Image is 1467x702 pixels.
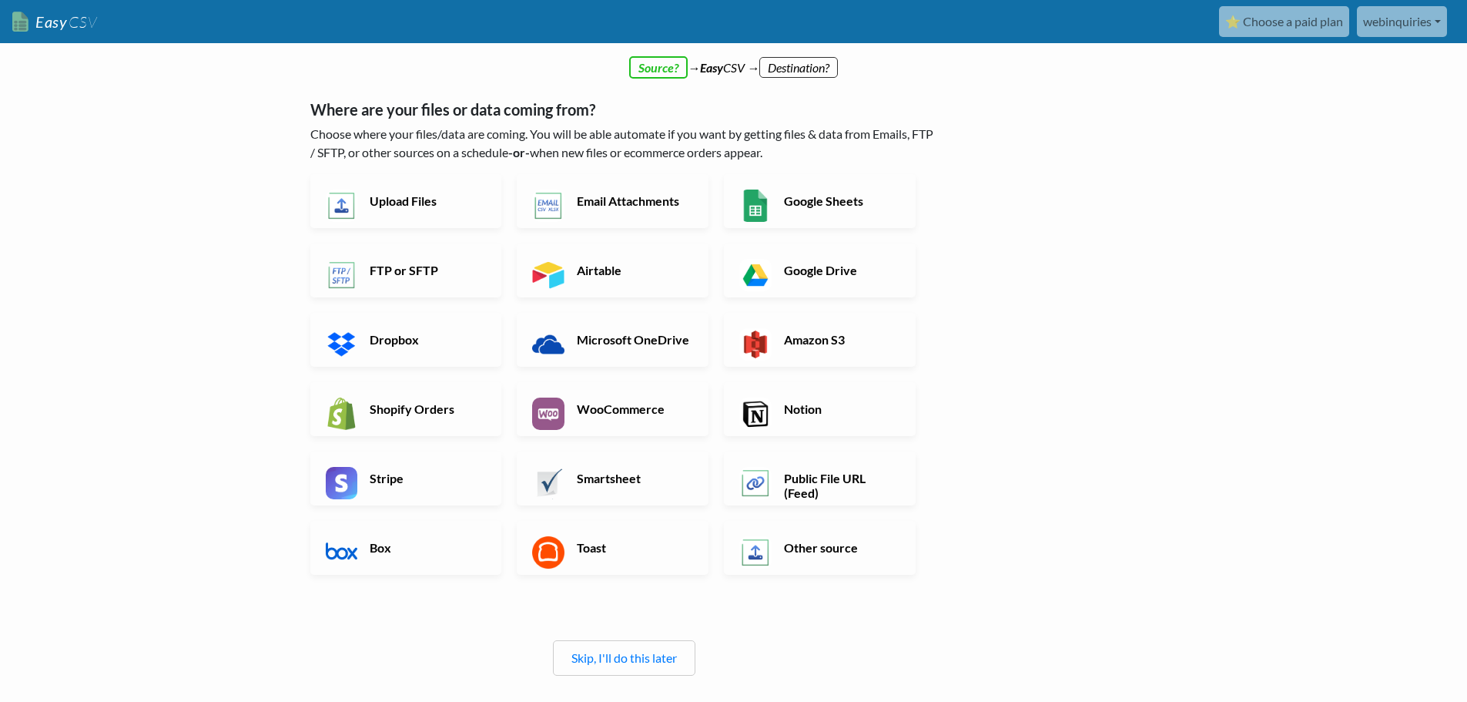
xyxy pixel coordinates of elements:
img: Toast App & API [532,536,564,569]
a: ⭐ Choose a paid plan [1219,6,1349,37]
h6: Toast [573,540,694,555]
img: Google Drive App & API [739,259,772,291]
a: Skip, I'll do this later [571,650,677,665]
h6: Shopify Orders [366,401,487,416]
h6: Microsoft OneDrive [573,332,694,347]
img: Shopify App & API [326,398,358,430]
h6: Amazon S3 [780,332,901,347]
img: Amazon S3 App & API [739,328,772,361]
h5: Where are your files or data coming from? [310,100,938,119]
a: Microsoft OneDrive [517,313,708,367]
img: Smartsheet App & API [532,467,564,499]
a: EasyCSV [12,6,97,38]
img: Email New CSV or XLSX File App & API [532,190,564,222]
a: Google Drive [724,244,916,297]
img: Dropbox App & API [326,328,358,361]
h6: Public File URL (Feed) [780,471,901,500]
a: Dropbox [310,313,502,367]
h6: Upload Files [366,193,487,208]
a: Smartsheet [517,452,708,506]
a: Box [310,521,502,575]
h6: WooCommerce [573,401,694,416]
img: FTP or SFTP App & API [326,259,358,291]
h6: Email Attachments [573,193,694,208]
a: FTP or SFTP [310,244,502,297]
a: webinquiries [1357,6,1447,37]
a: Email Attachments [517,174,708,228]
div: → CSV → [295,43,1173,77]
img: Other Source App & API [739,536,772,569]
img: Notion App & API [739,398,772,430]
a: Google Sheets [724,174,916,228]
a: Public File URL (Feed) [724,452,916,506]
a: Notion [724,382,916,436]
p: Choose where your files/data are coming. You will be able automate if you want by getting files &... [310,125,938,162]
h6: Smartsheet [573,471,694,485]
h6: Notion [780,401,901,416]
img: Stripe App & API [326,467,358,499]
b: -or- [508,145,530,160]
h6: FTP or SFTP [366,263,487,277]
img: Microsoft OneDrive App & API [532,328,564,361]
h6: Google Sheets [780,193,901,208]
h6: Dropbox [366,332,487,347]
h6: Box [366,540,487,555]
a: Amazon S3 [724,313,916,367]
img: Public File URL App & API [739,467,772,499]
a: Stripe [310,452,502,506]
a: Toast [517,521,708,575]
h6: Google Drive [780,263,901,277]
a: WooCommerce [517,382,708,436]
h6: Stripe [366,471,487,485]
img: Airtable App & API [532,259,564,291]
img: Box App & API [326,536,358,569]
span: CSV [67,12,97,32]
img: Google Sheets App & API [739,190,772,222]
a: Airtable [517,244,708,297]
a: Other source [724,521,916,575]
img: Upload Files App & API [326,190,358,222]
h6: Other source [780,540,901,555]
h6: Airtable [573,263,694,277]
img: WooCommerce App & API [532,398,564,430]
a: Shopify Orders [310,382,502,436]
a: Upload Files [310,174,502,228]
